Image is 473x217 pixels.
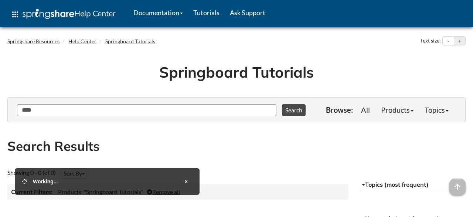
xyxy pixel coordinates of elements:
[360,178,466,191] button: Topics (most frequent)
[68,38,96,44] a: Help Center
[74,9,116,18] span: Help Center
[443,37,454,45] button: Decrease text size
[326,105,353,115] p: Browse:
[6,3,121,26] a: apps Help Center
[419,36,442,46] div: Text size:
[355,102,375,117] a: All
[23,9,74,19] img: Springshare
[33,179,58,184] span: Working...
[7,38,59,44] a: Springshare Resources
[419,102,454,117] a: Topics
[375,102,419,117] a: Products
[7,137,466,155] h2: Search Results
[11,10,20,19] span: apps
[105,38,155,44] a: Springboard Tutorials
[13,62,460,82] h1: Springboard Tutorials
[180,176,192,187] button: Close
[188,3,225,22] a: Tutorials
[11,188,52,196] h3: Current Filters
[7,169,56,176] span: Showing 0 - 0 (of 0)
[282,104,306,116] button: Search
[128,3,188,22] a: Documentation
[449,179,466,195] span: arrow_upward
[225,3,270,22] a: Ask Support
[454,37,465,45] button: Increase text size
[449,179,466,188] a: arrow_upward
